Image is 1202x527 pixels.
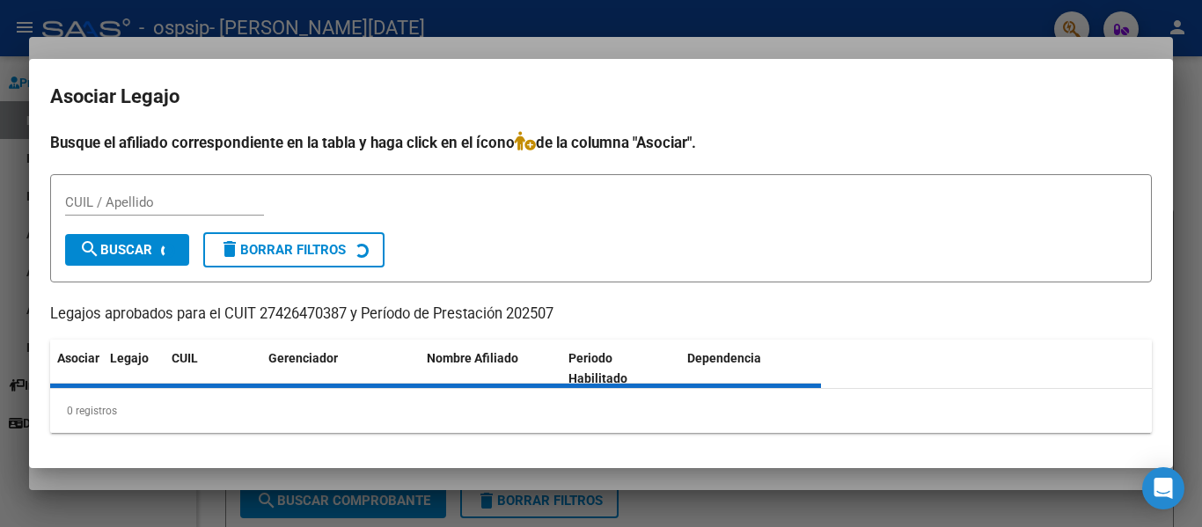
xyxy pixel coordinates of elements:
datatable-header-cell: CUIL [165,340,261,398]
span: Periodo Habilitado [568,351,627,385]
datatable-header-cell: Gerenciador [261,340,420,398]
span: Gerenciador [268,351,338,365]
span: Dependencia [687,351,761,365]
span: CUIL [172,351,198,365]
span: Nombre Afiliado [427,351,518,365]
div: 0 registros [50,389,1152,433]
h2: Asociar Legajo [50,80,1152,113]
datatable-header-cell: Periodo Habilitado [561,340,680,398]
span: Legajo [110,351,149,365]
button: Buscar [65,234,189,266]
span: Asociar [57,351,99,365]
span: Buscar [79,242,152,258]
datatable-header-cell: Asociar [50,340,103,398]
datatable-header-cell: Nombre Afiliado [420,340,561,398]
button: Borrar Filtros [203,232,385,267]
datatable-header-cell: Legajo [103,340,165,398]
datatable-header-cell: Dependencia [680,340,822,398]
p: Legajos aprobados para el CUIT 27426470387 y Período de Prestación 202507 [50,304,1152,326]
mat-icon: search [79,238,100,260]
span: Borrar Filtros [219,242,346,258]
h4: Busque el afiliado correspondiente en la tabla y haga click en el ícono de la columna "Asociar". [50,131,1152,154]
mat-icon: delete [219,238,240,260]
div: Open Intercom Messenger [1142,467,1184,509]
